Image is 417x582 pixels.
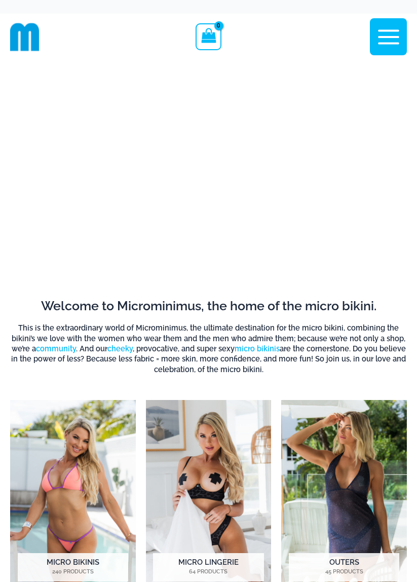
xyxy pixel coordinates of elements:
a: community [36,344,76,353]
img: cropped mm emblem [10,22,40,52]
h2: Micro Lingerie [153,553,263,581]
h2: Micro Bikinis [18,553,128,581]
a: View Shopping Cart, empty [196,23,221,50]
h6: This is the extraordinary world of Microminimus, the ultimate destination for the micro bikini, c... [10,323,407,375]
a: micro bikinis [235,344,280,353]
h2: Welcome to Microminimus, the home of the micro bikini. [10,298,407,314]
a: cheeky [107,344,133,353]
mark: 64 Products [153,568,263,576]
mark: 45 Products [289,568,399,576]
mark: 240 Products [18,568,128,576]
h2: Outers [289,553,399,581]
